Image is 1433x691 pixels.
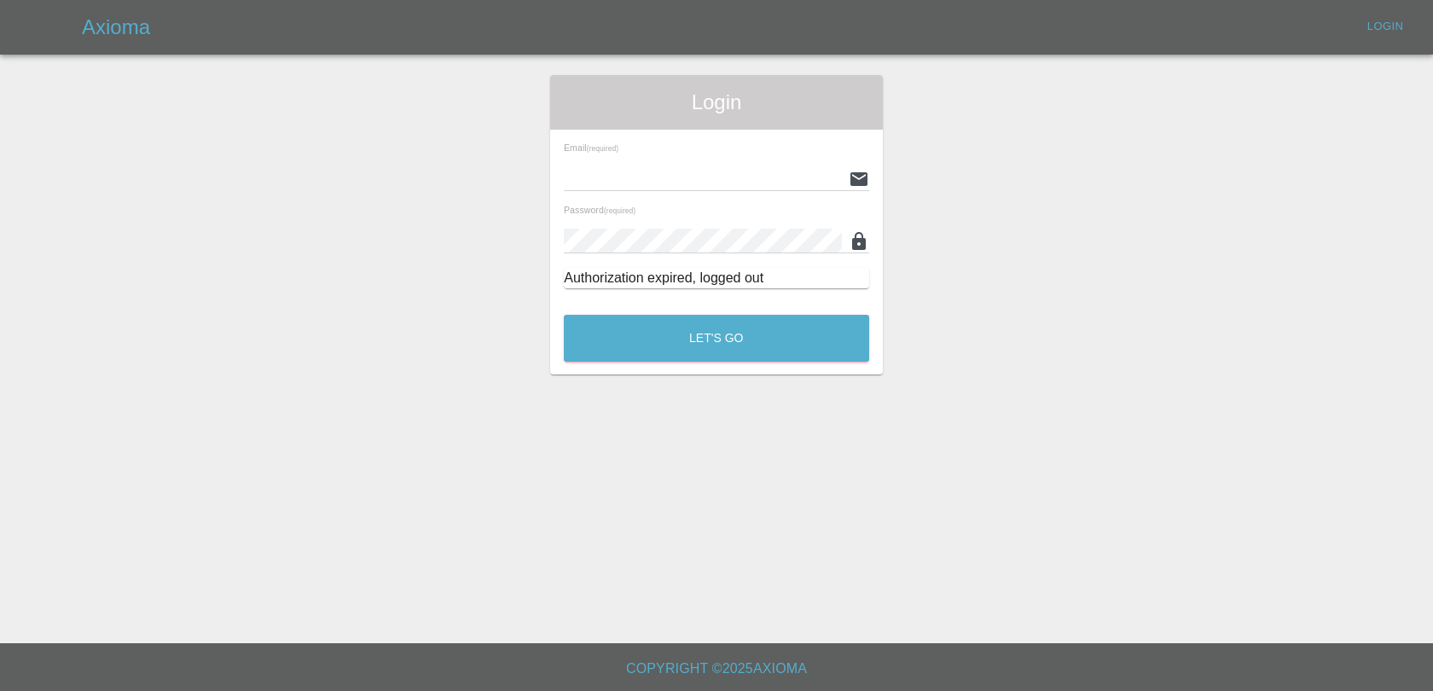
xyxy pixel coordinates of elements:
[564,315,869,362] button: Let's Go
[564,268,869,288] div: Authorization expired, logged out
[14,657,1419,681] h6: Copyright © 2025 Axioma
[564,89,869,116] span: Login
[1358,14,1413,40] a: Login
[604,207,635,215] small: (required)
[564,142,618,153] span: Email
[587,145,618,153] small: (required)
[82,14,150,41] h5: Axioma
[564,205,635,215] span: Password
